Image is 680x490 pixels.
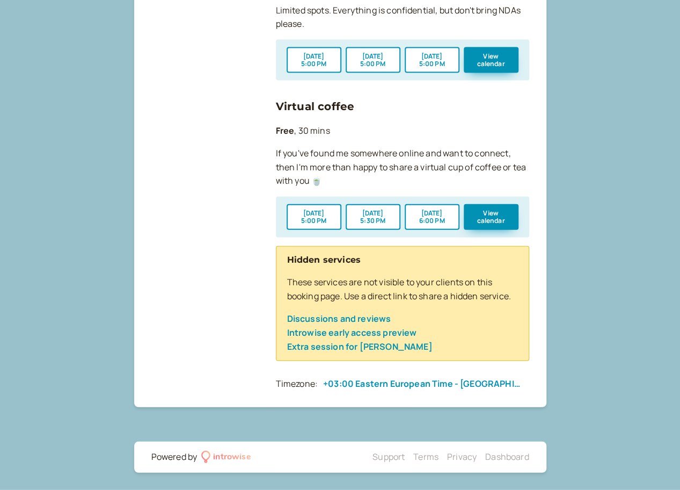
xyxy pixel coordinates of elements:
[276,147,529,189] p: If you've found me somewhere online and want to connect, then I'm more than happy to share a virt...
[405,47,459,73] button: [DATE]5:00 PM
[287,313,391,325] a: Discussions and reviews
[276,100,355,113] a: Virtual coffee
[287,276,518,304] p: These services are not visible to your clients on this booking page. Use a direct link to share a...
[287,341,433,352] a: Extra session for [PERSON_NAME]
[151,450,198,464] div: Powered by
[213,450,251,464] div: introwise
[413,451,438,463] a: Terms
[287,204,341,230] button: [DATE]5:00 PM
[287,47,341,73] button: [DATE]5:00 PM
[464,47,518,73] button: View calendar
[276,125,295,136] b: Free
[276,377,318,391] div: Timezone:
[485,451,529,463] a: Dashboard
[346,204,400,230] button: [DATE]5:30 PM
[346,47,400,73] button: [DATE]5:00 PM
[287,253,518,267] h4: Hidden services
[276,124,529,138] p: , 30 mins
[372,451,405,463] a: Support
[447,451,477,463] a: Privacy
[405,204,459,230] button: [DATE]6:00 PM
[287,327,417,338] a: Introwise early access preview
[201,450,251,464] a: introwise
[464,204,518,230] button: View calendar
